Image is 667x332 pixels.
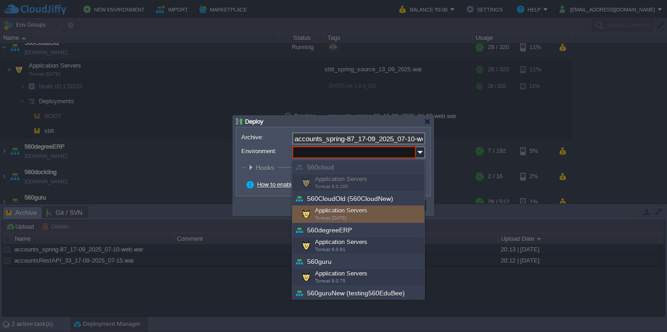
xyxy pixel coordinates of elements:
[257,181,368,188] a: How to enable zero-downtime deployment
[315,247,346,252] span: Tomcat 9.0.91
[292,192,424,206] div: 560CloudOld (560CloudNew)
[241,132,291,142] label: Archive:
[292,286,424,300] div: 560guruNew (testing560EduBee)
[292,206,424,223] div: Application Servers
[245,118,264,125] span: Deploy
[292,223,424,237] div: 560degreeERP
[292,255,424,269] div: 560guru
[292,237,424,255] div: Application Servers
[315,215,346,220] span: Tomcat [DATE]
[315,184,348,189] span: Tomcat 9.0.100
[315,278,346,283] span: Tomcat 9.0.75
[292,174,424,192] div: Application Servers
[241,146,291,156] label: Environment:
[292,269,424,286] div: Application Servers
[256,164,277,171] span: Hooks
[292,160,424,174] div: 560cloud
